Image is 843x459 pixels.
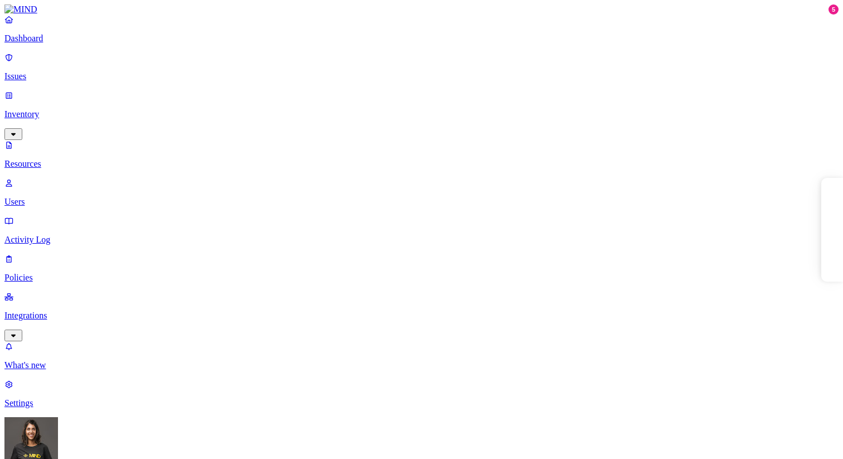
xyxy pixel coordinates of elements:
p: Dashboard [4,33,839,44]
p: Settings [4,398,839,408]
p: Resources [4,159,839,169]
a: What's new [4,341,839,370]
p: Users [4,197,839,207]
a: Issues [4,52,839,81]
p: Policies [4,273,839,283]
a: Users [4,178,839,207]
a: Resources [4,140,839,169]
a: Settings [4,379,839,408]
a: Policies [4,254,839,283]
a: MIND [4,4,839,15]
img: MIND [4,4,37,15]
a: Activity Log [4,216,839,245]
a: Dashboard [4,15,839,44]
a: Integrations [4,292,839,340]
a: Inventory [4,90,839,138]
div: 5 [829,4,839,15]
p: Inventory [4,109,839,119]
p: Activity Log [4,235,839,245]
p: Issues [4,71,839,81]
p: What's new [4,360,839,370]
p: Integrations [4,311,839,321]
